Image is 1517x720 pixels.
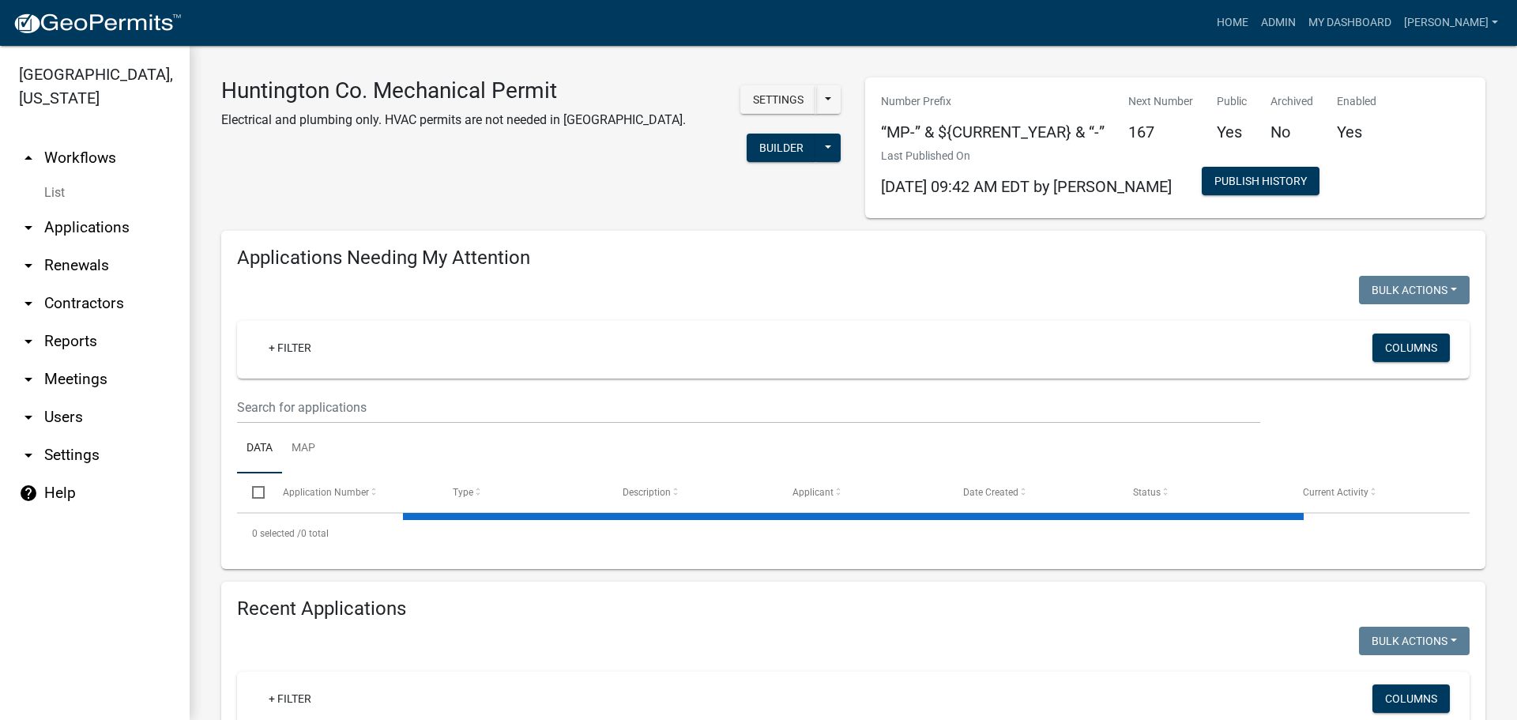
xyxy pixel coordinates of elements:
[881,177,1172,196] span: [DATE] 09:42 AM EDT by [PERSON_NAME]
[1217,123,1247,141] h5: Yes
[1302,8,1398,38] a: My Dashboard
[19,294,38,313] i: arrow_drop_down
[608,473,777,511] datatable-header-cell: Description
[237,514,1470,553] div: 0 total
[19,484,38,503] i: help
[1337,93,1376,110] p: Enabled
[1372,334,1450,362] button: Columns
[19,370,38,389] i: arrow_drop_down
[881,148,1172,164] p: Last Published On
[1303,487,1368,498] span: Current Activity
[221,77,686,104] h3: Huntington Co. Mechanical Permit
[1128,123,1193,141] h5: 167
[19,446,38,465] i: arrow_drop_down
[19,256,38,275] i: arrow_drop_down
[1255,8,1302,38] a: Admin
[1210,8,1255,38] a: Home
[252,528,301,539] span: 0 selected /
[283,487,369,498] span: Application Number
[237,424,282,474] a: Data
[1337,123,1376,141] h5: Yes
[19,408,38,427] i: arrow_drop_down
[256,334,324,362] a: + Filter
[1128,93,1193,110] p: Next Number
[19,149,38,168] i: arrow_drop_up
[1133,487,1161,498] span: Status
[1288,473,1458,511] datatable-header-cell: Current Activity
[282,424,325,474] a: Map
[792,487,834,498] span: Applicant
[19,332,38,351] i: arrow_drop_down
[740,85,816,114] button: Settings
[438,473,608,511] datatable-header-cell: Type
[256,684,324,713] a: + Filter
[1359,276,1470,304] button: Bulk Actions
[237,473,267,511] datatable-header-cell: Select
[623,487,671,498] span: Description
[881,93,1105,110] p: Number Prefix
[1202,167,1319,195] button: Publish History
[1118,473,1288,511] datatable-header-cell: Status
[1398,8,1504,38] a: [PERSON_NAME]
[237,597,1470,620] h4: Recent Applications
[1372,684,1450,713] button: Columns
[963,487,1018,498] span: Date Created
[881,123,1105,141] h5: “MP-” & ${CURRENT_YEAR} & “-”
[267,473,437,511] datatable-header-cell: Application Number
[453,487,473,498] span: Type
[1202,176,1319,189] wm-modal-confirm: Workflow Publish History
[747,134,816,162] button: Builder
[237,391,1260,424] input: Search for applications
[1359,627,1470,655] button: Bulk Actions
[19,218,38,237] i: arrow_drop_down
[947,473,1117,511] datatable-header-cell: Date Created
[1217,93,1247,110] p: Public
[777,473,947,511] datatable-header-cell: Applicant
[1270,123,1313,141] h5: No
[221,111,686,130] p: Electrical and plumbing only. HVAC permits are not needed in [GEOGRAPHIC_DATA].
[237,247,1470,270] h4: Applications Needing My Attention
[1270,93,1313,110] p: Archived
